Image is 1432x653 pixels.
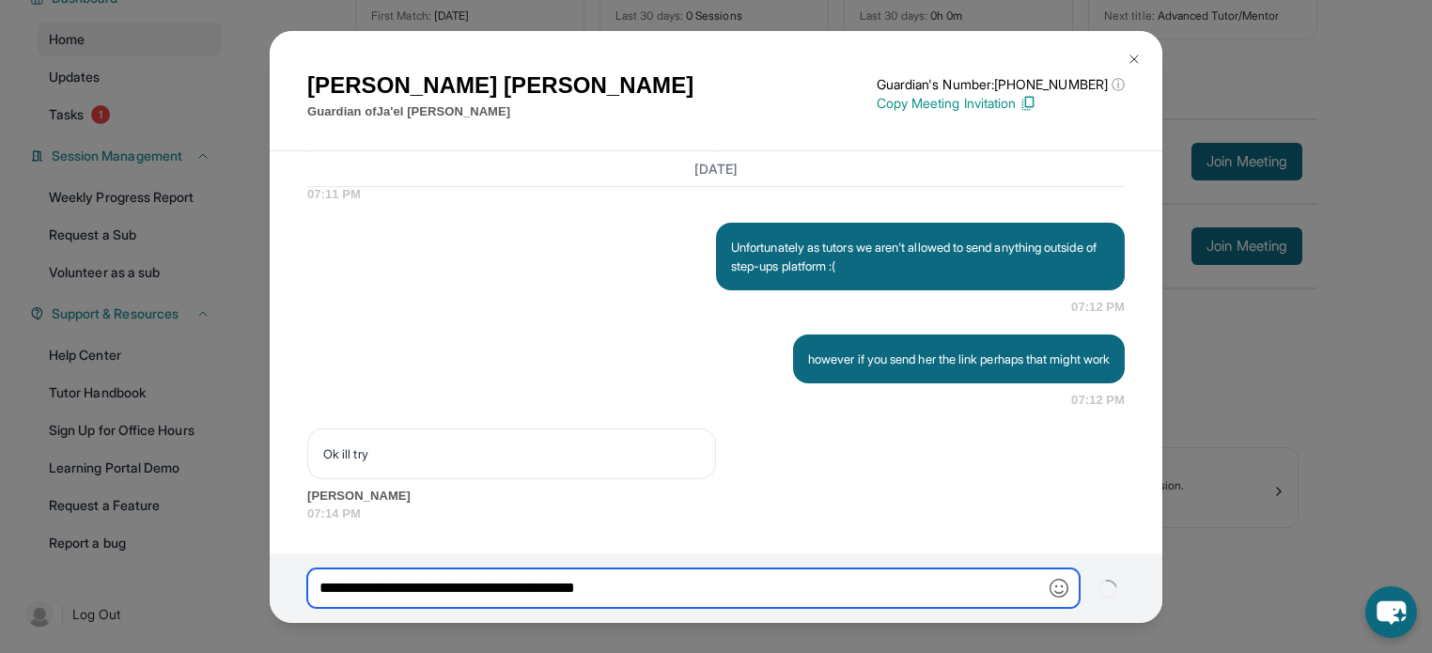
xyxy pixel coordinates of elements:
[1071,391,1125,410] span: 07:12 PM
[1365,586,1417,638] button: chat-button
[1020,95,1036,112] img: Copy Icon
[307,159,1125,178] h3: [DATE]
[1071,298,1125,317] span: 07:12 PM
[323,444,700,463] p: Ok ill try
[1127,52,1142,67] img: Close Icon
[877,75,1125,94] p: Guardian's Number: [PHONE_NUMBER]
[877,94,1125,113] p: Copy Meeting Invitation
[307,487,1125,505] span: [PERSON_NAME]
[307,505,1125,523] span: 07:14 PM
[731,238,1110,275] p: Unfortunately as tutors we aren't allowed to send anything outside of step-ups platform :(
[1112,75,1125,94] span: ⓘ
[307,102,693,121] p: Guardian of Ja'el [PERSON_NAME]
[307,185,1125,204] span: 07:11 PM
[307,69,693,102] h1: [PERSON_NAME] [PERSON_NAME]
[1050,579,1068,598] img: Emoji
[808,350,1110,368] p: however if you send her the link perhaps that might work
